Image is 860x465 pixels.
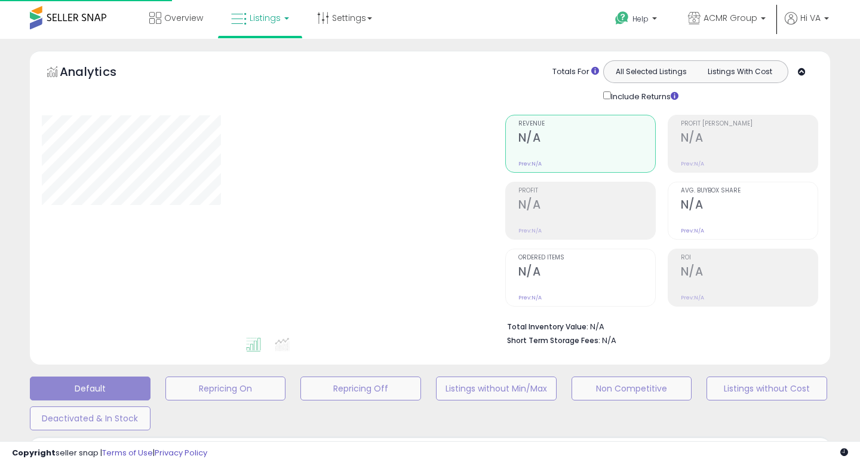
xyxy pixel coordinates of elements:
[607,64,696,79] button: All Selected Listings
[518,188,655,194] span: Profit
[681,294,704,301] small: Prev: N/A
[518,265,655,281] h2: N/A
[507,319,809,333] li: N/A
[300,377,421,400] button: Repricing Off
[681,227,704,234] small: Prev: N/A
[695,64,784,79] button: Listings With Cost
[681,160,704,167] small: Prev: N/A
[436,377,557,400] button: Listings without Min/Max
[681,198,818,214] h2: N/A
[606,2,669,39] a: Help
[250,12,281,24] span: Listings
[12,447,56,458] strong: Copyright
[681,265,818,281] h2: N/A
[518,121,655,127] span: Revenue
[507,335,600,345] b: Short Term Storage Fees:
[704,12,757,24] span: ACMR Group
[800,12,821,24] span: Hi VA
[518,255,655,261] span: Ordered Items
[552,66,599,78] div: Totals For
[164,12,203,24] span: Overview
[632,14,649,24] span: Help
[681,188,818,194] span: Avg. Buybox Share
[518,131,655,147] h2: N/A
[594,89,693,103] div: Include Returns
[30,377,150,400] button: Default
[615,11,629,26] i: Get Help
[602,335,616,346] span: N/A
[681,121,818,127] span: Profit [PERSON_NAME]
[707,377,827,400] button: Listings without Cost
[785,12,829,39] a: Hi VA
[60,63,140,83] h5: Analytics
[518,227,542,234] small: Prev: N/A
[518,198,655,214] h2: N/A
[518,160,542,167] small: Prev: N/A
[572,377,692,400] button: Non Competitive
[30,406,150,430] button: Deactivated & In Stock
[12,448,207,459] div: seller snap | |
[681,131,818,147] h2: N/A
[507,322,588,332] b: Total Inventory Value:
[681,255,818,261] span: ROI
[518,294,542,301] small: Prev: N/A
[165,377,286,400] button: Repricing On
